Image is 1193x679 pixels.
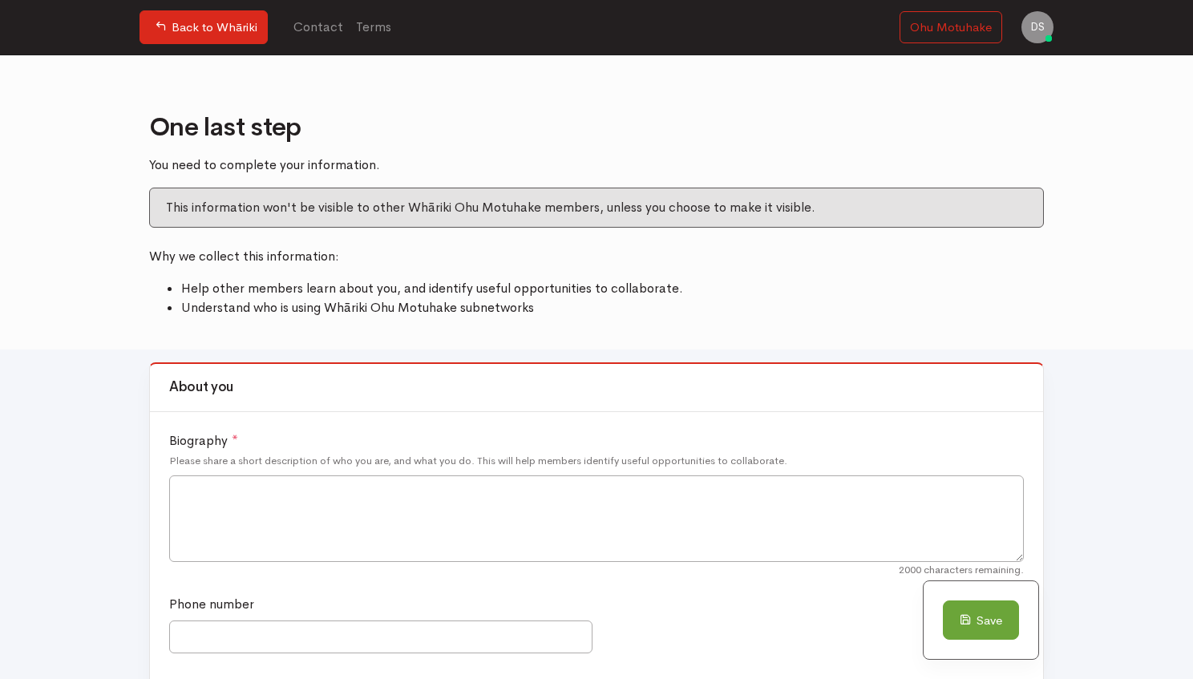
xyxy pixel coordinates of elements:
label: Biography [169,431,238,451]
a: Ohu Motuhake [900,11,1002,44]
li: Understand who is using Whāriki Ohu Motuhake subnetworks [181,298,1044,317]
a: Terms [350,10,398,45]
h2: One last step [149,113,1044,141]
a: Back to Whāriki [140,10,268,44]
li: Help other members learn about you, and identify useful opportunities to collaborate. [181,279,1044,298]
small: Please share a short description of who you are, and what you do. This will help members identify... [169,453,1024,469]
h3: About you [169,380,1024,395]
p: You need to complete your information. [149,156,1044,175]
a: DS [1021,11,1053,43]
a: Contact [287,10,350,45]
button: Save [943,600,1019,641]
div: This information won't be visible to other Whāriki Ohu Motuhake members, unless you choose to mak... [149,188,1044,228]
p: Why we collect this information: [149,247,1044,266]
span: 2000 characters remaining. [899,562,1024,578]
